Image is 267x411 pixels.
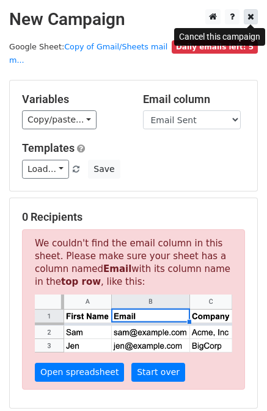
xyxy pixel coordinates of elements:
[22,93,125,106] h5: Variables
[88,160,120,179] button: Save
[174,28,265,46] div: Cancel this campaign
[131,363,185,382] a: Start over
[22,229,245,389] p: We couldn't find the email column in this sheet. Please make sure your sheet has a column named w...
[22,110,97,129] a: Copy/paste...
[61,276,101,287] strong: top row
[22,141,75,154] a: Templates
[103,263,131,274] strong: Email
[143,93,246,106] h5: Email column
[9,9,258,30] h2: New Campaign
[22,210,245,224] h5: 0 Recipients
[206,352,267,411] iframe: Chat Widget
[9,42,167,65] small: Google Sheet:
[35,295,232,352] img: google_sheets_email_column-fe0440d1484b1afe603fdd0efe349d91248b687ca341fa437c667602712cb9b1.png
[22,160,69,179] a: Load...
[172,40,258,54] span: Daily emails left: 5
[172,42,258,51] a: Daily emails left: 5
[35,363,124,382] a: Open spreadsheet
[9,42,167,65] a: Copy of Gmail/Sheets mail m...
